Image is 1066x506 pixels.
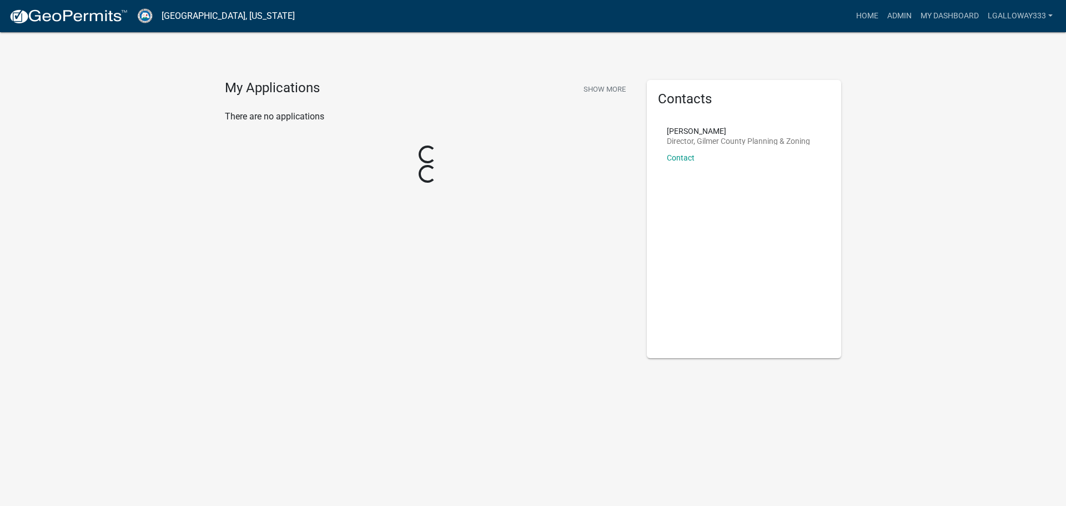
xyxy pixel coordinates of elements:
[225,110,630,123] p: There are no applications
[658,91,830,107] h5: Contacts
[579,80,630,98] button: Show More
[162,7,295,26] a: [GEOGRAPHIC_DATA], [US_STATE]
[883,6,916,27] a: Admin
[667,127,810,135] p: [PERSON_NAME]
[916,6,983,27] a: My Dashboard
[667,137,810,145] p: Director, Gilmer County Planning & Zoning
[225,80,320,97] h4: My Applications
[852,6,883,27] a: Home
[137,8,153,23] img: Gilmer County, Georgia
[983,6,1057,27] a: lgalloway333
[667,153,695,162] a: Contact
